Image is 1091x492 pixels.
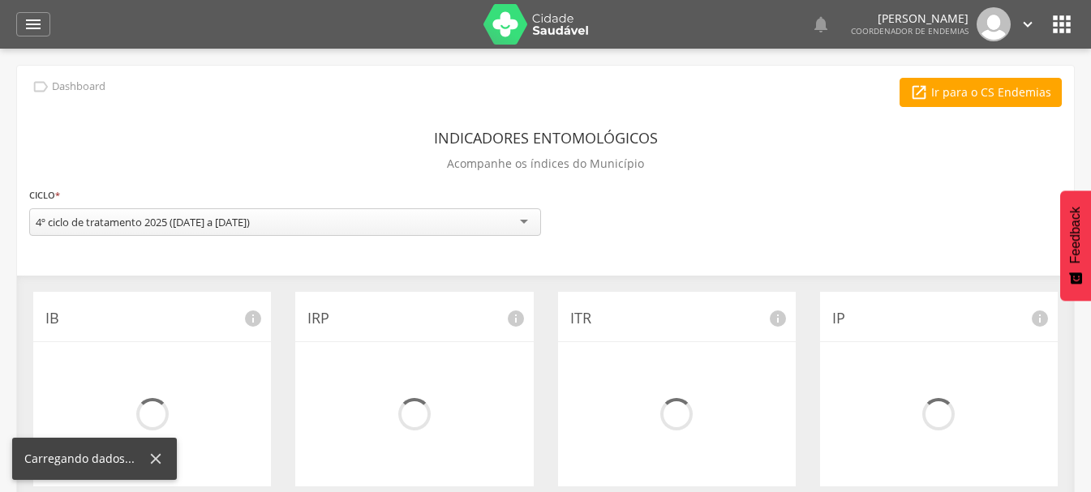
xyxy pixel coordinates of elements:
[570,308,784,329] p: ITR
[29,186,60,204] label: Ciclo
[1060,190,1091,301] button: Feedback - Mostrar pesquisa
[36,215,250,229] div: 4º ciclo de tratamento 2025 ([DATE] a [DATE])
[851,13,969,24] p: [PERSON_NAME]
[1019,7,1037,41] a: 
[32,78,49,96] i: 
[900,78,1062,107] a: Ir para o CS Endemias
[811,7,831,41] a: 
[45,308,259,329] p: IB
[24,451,147,467] div: Carregando dados...
[434,123,658,152] header: Indicadores Entomológicos
[811,15,831,34] i: 
[1019,15,1037,33] i: 
[768,309,788,328] i: info
[52,80,105,93] p: Dashboard
[307,308,521,329] p: IRP
[447,152,644,175] p: Acompanhe os índices do Município
[1049,11,1075,37] i: 
[910,83,928,101] i: 
[506,309,526,328] i: info
[851,25,969,36] span: Coordenador de Endemias
[24,15,43,34] i: 
[1030,309,1050,328] i: info
[16,12,50,36] a: 
[243,309,263,328] i: info
[832,308,1046,329] p: IP
[1068,207,1083,263] span: Feedback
